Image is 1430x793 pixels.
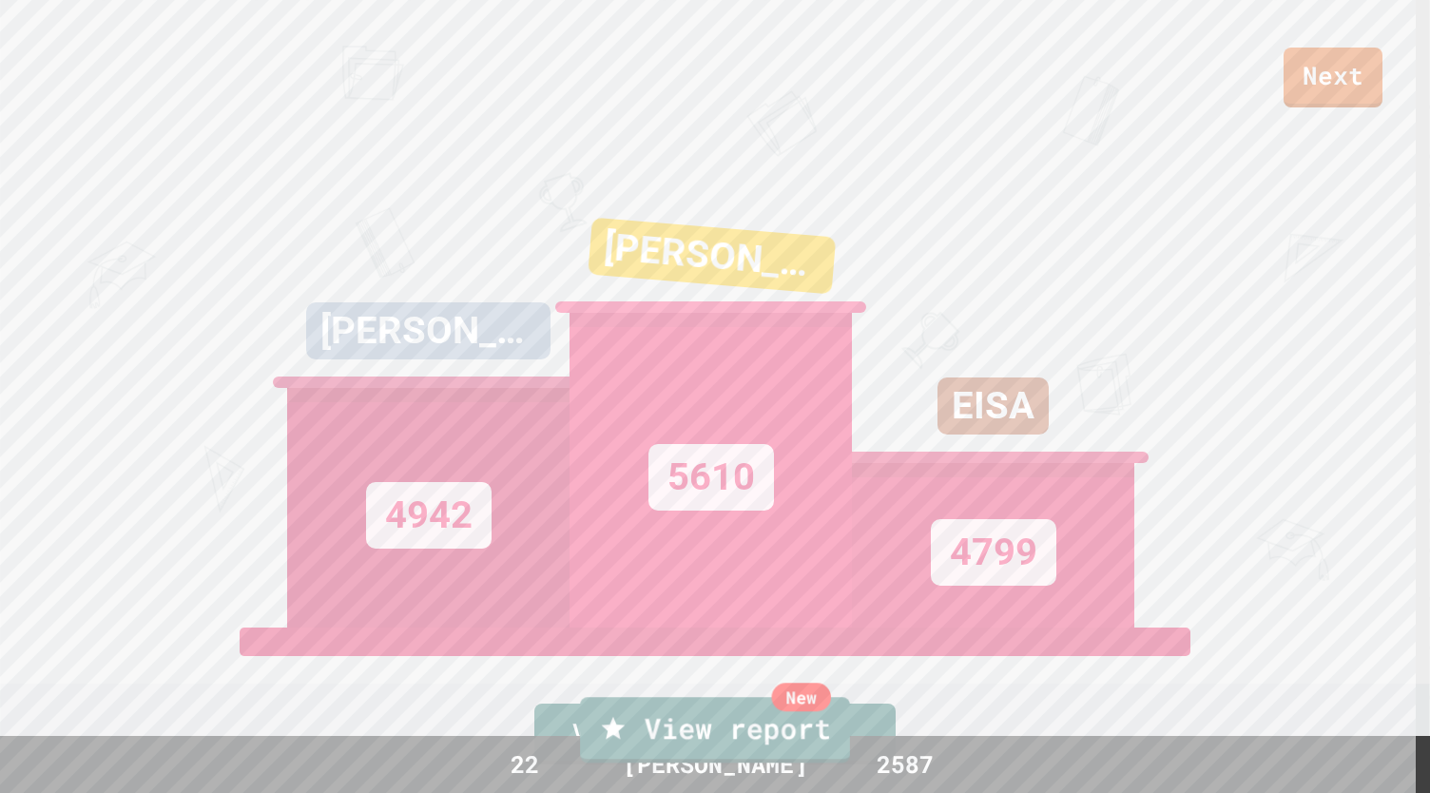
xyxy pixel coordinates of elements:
[366,482,492,549] div: 4942
[588,218,836,295] div: [PERSON_NAME]
[931,519,1056,586] div: 4799
[580,697,850,763] a: View report
[1284,48,1382,107] a: Next
[648,444,774,511] div: 5610
[937,377,1049,435] div: EISA
[772,683,832,711] div: New
[306,302,551,359] div: [PERSON_NAME]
